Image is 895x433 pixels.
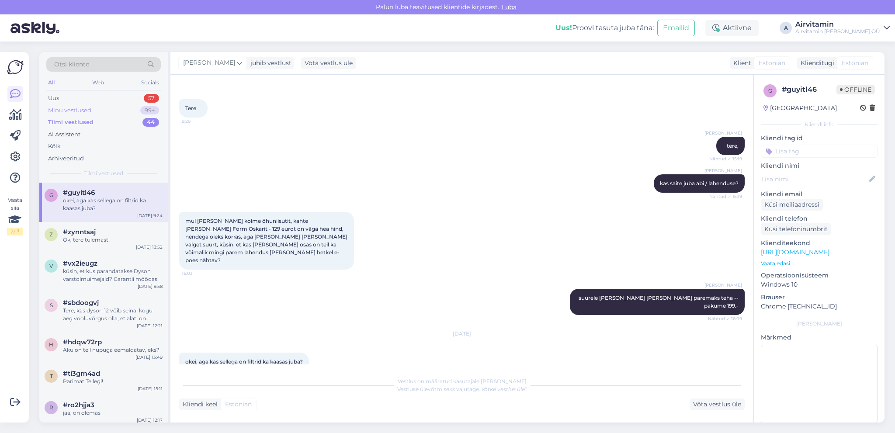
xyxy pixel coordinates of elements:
p: Kliendi email [761,190,878,199]
div: Proovi tasuta juba täna: [555,23,654,33]
span: #sbdoogvj [63,299,99,307]
div: küsin, et kus parandatakse Dyson varstolmuimejaid? Garantii möödas [63,267,163,283]
span: [PERSON_NAME] [704,130,742,136]
p: Chrome [TECHNICAL_ID] [761,302,878,311]
i: „Võtke vestlus üle” [479,386,527,392]
div: Arhiveeritud [48,154,84,163]
span: Vestluse ülevõtmiseks vajutage [397,386,527,392]
div: Võta vestlus üle [301,57,356,69]
div: [DATE] [179,330,745,338]
div: Airvitamin [PERSON_NAME] OÜ [795,28,880,35]
p: Brauser [761,293,878,302]
span: Tere [185,105,196,111]
div: All [46,77,56,88]
div: Airvitamin [795,21,880,28]
div: Ok, tere tulemast! [63,236,163,244]
p: Märkmed [761,333,878,342]
p: Vaata edasi ... [761,260,878,267]
input: Lisa tag [761,145,878,158]
button: Emailid [657,20,695,36]
div: Klient [730,59,751,68]
span: Estonian [842,59,868,68]
a: [URL][DOMAIN_NAME] [761,248,829,256]
span: s [50,302,53,308]
div: 99+ [140,106,159,115]
span: [PERSON_NAME] [704,282,742,288]
div: Küsi telefoninumbrit [761,223,831,235]
span: #ro2hjja3 [63,401,94,409]
div: Tiimi vestlused [48,118,94,127]
div: Minu vestlused [48,106,91,115]
span: tere, [727,142,739,149]
div: Socials [139,77,161,88]
span: #hdqw72rp [63,338,102,346]
span: t [50,373,53,379]
p: Klienditeekond [761,239,878,248]
span: mul [PERSON_NAME] kolme õhuniisutit, kahte [PERSON_NAME] Form Oskarit - 129 eurot on väga hea hin... [185,218,349,263]
div: 44 [142,118,159,127]
span: [PERSON_NAME] [704,167,742,174]
div: [DATE] 12:21 [137,322,163,329]
div: [DATE] 12:17 [137,417,163,423]
span: Nähtud ✓ 15:19 [709,156,742,162]
div: A [780,22,792,34]
span: [PERSON_NAME] [183,58,235,68]
div: okei, aga kas sellega on filtrid ka kaasas juba? [63,197,163,212]
span: r [49,404,53,411]
div: AI Assistent [48,130,80,139]
span: Estonian [225,400,252,409]
div: [DATE] 13:49 [135,354,163,360]
div: Kõik [48,142,61,151]
span: z [49,231,53,238]
div: jaa, on olemas [63,409,163,417]
span: Nähtud ✓ 16:09 [708,315,742,322]
div: Uus [48,94,59,103]
div: Aku on teil nupuga eemaldatav, eks? [63,346,163,354]
span: #vx2ieugz [63,260,97,267]
div: [DATE] 9:24 [137,212,163,219]
div: [DATE] 15:11 [138,385,163,392]
p: Kliendi telefon [761,214,878,223]
p: Operatsioonisüsteem [761,271,878,280]
span: Offline [836,85,875,94]
img: Askly Logo [7,59,24,76]
span: okei, aga kas sellega on filtrid ka kaasas juba? [185,358,303,365]
span: #ti3gm4ad [63,370,100,378]
div: Kliendi info [761,121,878,128]
div: [GEOGRAPHIC_DATA] [763,104,837,113]
div: 2 / 3 [7,228,23,236]
span: #zynntsaj [63,228,96,236]
span: suurele [PERSON_NAME] [PERSON_NAME] paremaks teha -- pakume 199.- [579,294,740,309]
p: Kliendi nimi [761,161,878,170]
div: Aktiivne [705,20,759,36]
span: #guyitl46 [63,189,95,197]
span: g [768,87,772,94]
div: [DATE] 13:52 [136,244,163,250]
p: Kliendi tag'id [761,134,878,143]
div: Parimat Teilegi! [63,378,163,385]
div: Tere, kas dyson 12 võib seinal kogu aeg vooluvõrgus olla, et alati on [PERSON_NAME] kaetult, või ... [63,307,163,322]
span: 16:03 [182,270,215,277]
b: Uus! [555,24,572,32]
span: v [49,263,53,269]
div: Kliendi keel [179,400,218,409]
span: h [49,341,53,348]
span: Nähtud ✓ 15:19 [709,193,742,200]
span: Otsi kliente [54,60,89,69]
div: Küsi meiliaadressi [761,199,823,211]
p: Windows 10 [761,280,878,289]
span: Tiimi vestlused [84,170,123,177]
a: AirvitaminAirvitamin [PERSON_NAME] OÜ [795,21,890,35]
span: g [49,192,53,198]
span: Estonian [759,59,785,68]
span: 9:29 [182,118,215,125]
div: Web [90,77,106,88]
input: Lisa nimi [761,174,867,184]
span: kas saite juba abi / lahenduse? [660,180,739,187]
div: juhib vestlust [247,59,291,68]
div: Vaata siia [7,196,23,236]
div: # guyitl46 [782,84,836,95]
div: 57 [144,94,159,103]
div: [PERSON_NAME] [761,320,878,328]
span: Vestlus on määratud kasutajale [PERSON_NAME] [398,378,527,385]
